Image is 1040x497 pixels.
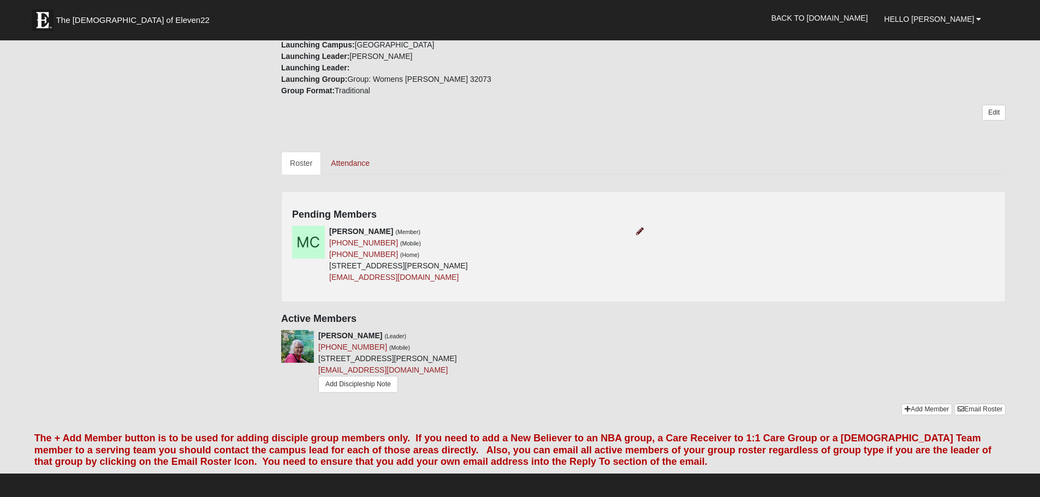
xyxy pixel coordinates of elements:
[318,343,387,351] a: [PHONE_NUMBER]
[876,5,990,33] a: Hello [PERSON_NAME]
[32,9,54,31] img: Eleven22 logo
[384,333,406,339] small: (Leader)
[281,52,349,61] strong: Launching Leader:
[26,4,245,31] a: The [DEMOGRAPHIC_DATA] of Eleven22
[982,105,1006,121] a: Edit
[400,240,421,247] small: (Mobile)
[329,238,398,247] a: [PHONE_NUMBER]
[281,313,1006,325] h4: Active Members
[318,376,398,393] a: Add Discipleship Note
[318,366,448,374] a: [EMAIL_ADDRESS][DOMAIN_NAME]
[763,4,876,32] a: Back to [DOMAIN_NAME]
[329,227,393,236] strong: [PERSON_NAME]
[884,15,974,23] span: Hello [PERSON_NAME]
[329,273,459,282] a: [EMAIL_ADDRESS][DOMAIN_NAME]
[329,250,398,259] a: [PHONE_NUMBER]
[400,252,419,258] small: (Home)
[281,75,347,83] strong: Launching Group:
[322,152,378,175] a: Attendance
[281,152,321,175] a: Roster
[281,40,355,49] strong: Launching Campus:
[318,331,382,340] strong: [PERSON_NAME]
[389,344,410,351] small: (Mobile)
[56,15,210,26] span: The [DEMOGRAPHIC_DATA] of Eleven22
[901,404,952,415] a: Add Member
[395,229,420,235] small: (Member)
[954,404,1006,415] a: Email Roster
[329,226,468,283] div: [STREET_ADDRESS][PERSON_NAME]
[292,209,995,221] h4: Pending Members
[281,86,335,95] strong: Group Format:
[34,433,992,467] font: The + Add Member button is to be used for adding disciple group members only. If you need to add ...
[318,330,457,396] div: [STREET_ADDRESS][PERSON_NAME]
[281,63,349,72] strong: Launching Leader:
